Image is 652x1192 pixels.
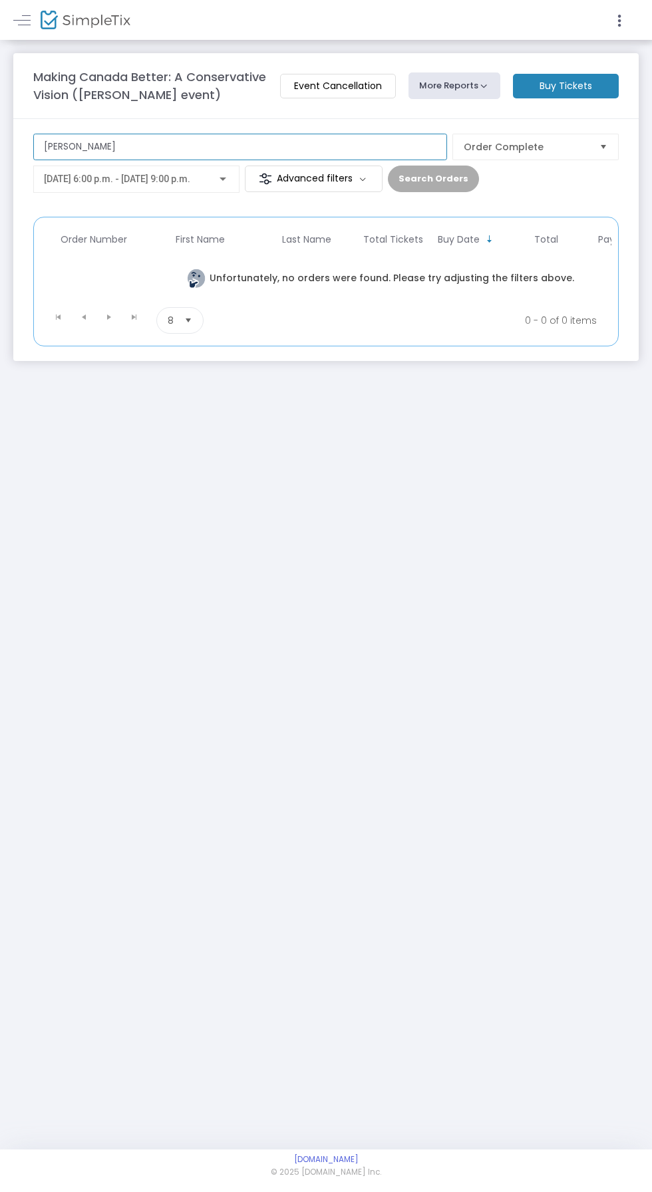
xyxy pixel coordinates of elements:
[41,224,611,302] div: Data table
[464,140,589,154] span: Order Complete
[408,72,500,99] button: More Reports
[534,234,558,245] span: Total
[176,234,225,245] span: First Name
[294,1154,359,1165] a: [DOMAIN_NAME]
[484,234,495,245] span: Sortable
[168,314,174,327] span: 8
[282,234,331,245] span: Last Name
[360,224,426,255] th: Total Tickets
[513,74,619,98] m-button: Buy Tickets
[179,308,198,333] button: Select
[259,172,272,185] img: filter
[33,134,447,160] input: Search by name, email, phone, order number, ip address, or last 4 digits of card
[44,174,190,184] span: [DATE] 6:00 p.m. - [DATE] 9:00 p.m.
[245,166,383,192] m-button: Advanced filters
[280,74,396,98] m-button: Event Cancellation
[438,234,480,245] span: Buy Date
[271,1167,381,1179] span: © 2025 [DOMAIN_NAME] Inc.
[335,307,597,334] kendo-pager-info: 0 - 0 of 0 items
[186,269,206,289] img: face thinking
[33,68,267,104] m-panel-title: Making Canada Better: A Conservative Vision ([PERSON_NAME] event)
[594,134,613,160] button: Select
[598,234,641,245] span: Payment
[61,234,127,245] span: Order Number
